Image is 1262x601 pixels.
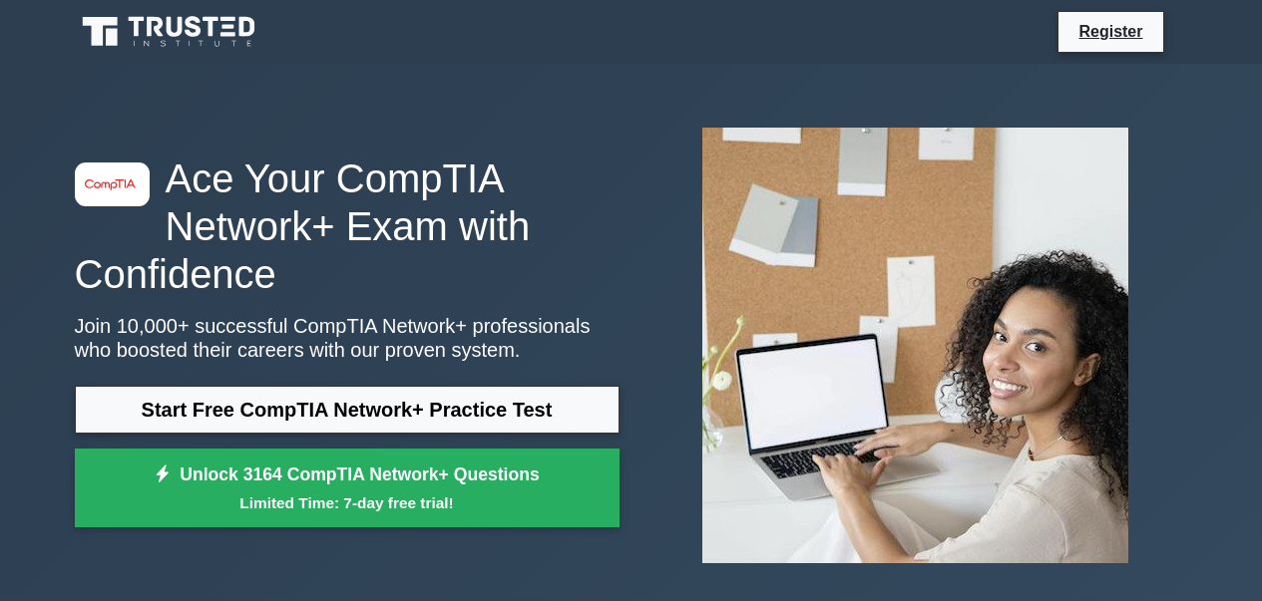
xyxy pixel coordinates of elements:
[1066,19,1154,44] a: Register
[100,491,595,514] small: Limited Time: 7-day free trial!
[75,386,620,434] a: Start Free CompTIA Network+ Practice Test
[75,449,620,528] a: Unlock 3164 CompTIA Network+ QuestionsLimited Time: 7-day free trial!
[75,314,620,362] p: Join 10,000+ successful CompTIA Network+ professionals who boosted their careers with our proven ...
[75,154,620,298] h1: Ace Your CompTIA Network+ Exam with Confidence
